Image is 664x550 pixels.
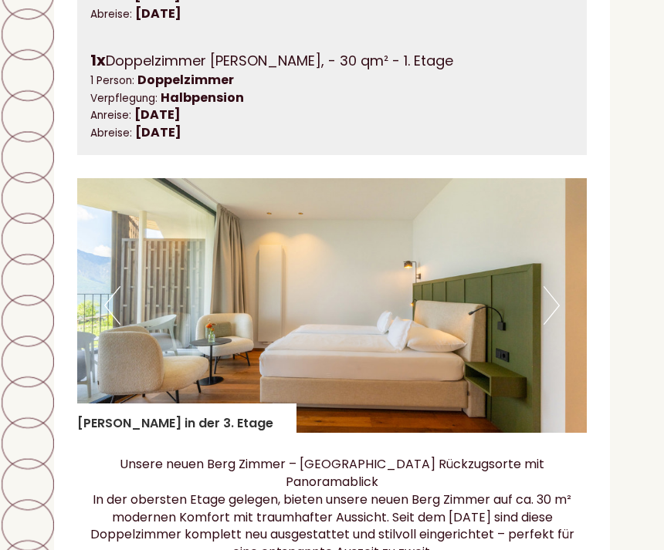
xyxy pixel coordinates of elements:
[544,286,560,325] button: Next
[77,178,587,433] img: image
[134,106,181,123] b: [DATE]
[225,12,286,37] div: [DATE]
[90,91,158,106] small: Verpflegung:
[90,7,132,22] small: Abreise:
[135,123,181,141] b: [DATE]
[137,71,234,89] b: Doppelzimmer
[161,89,244,106] b: Halbpension
[408,402,510,434] button: Senden
[90,126,132,140] small: Abreise:
[104,286,120,325] button: Previous
[90,49,106,71] b: 1x
[23,48,268,60] div: Hotel Tenz
[90,73,134,88] small: 1 Person:
[90,108,131,123] small: Anreise:
[77,403,296,433] div: [PERSON_NAME] in der 3. Etage
[12,45,276,92] div: Guten Tag, wie können wir Ihnen helfen?
[23,78,268,89] small: 12:04
[90,49,574,72] div: Doppelzimmer [PERSON_NAME], - 30 qm² - 1. Etage
[135,5,181,22] b: [DATE]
